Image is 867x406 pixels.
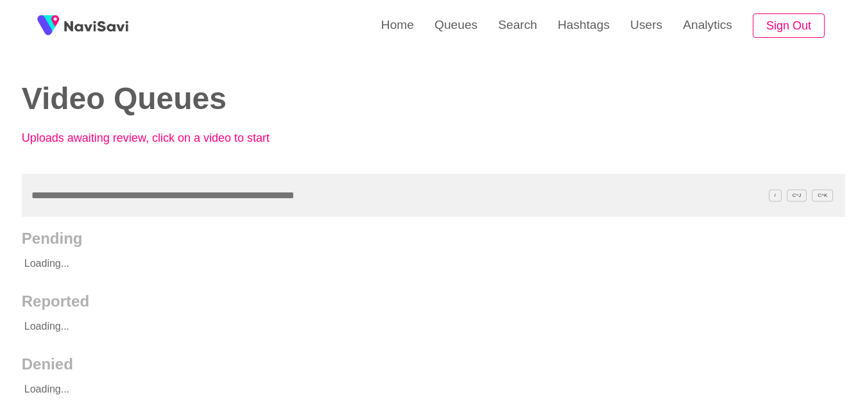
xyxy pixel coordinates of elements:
p: Loading... [22,373,763,405]
h2: Video Queues [22,82,415,116]
p: Uploads awaiting review, click on a video to start [22,131,304,145]
span: C^J [787,189,807,201]
img: fireSpot [32,10,64,42]
span: C^K [812,189,833,201]
p: Loading... [22,310,763,343]
span: / [769,189,782,201]
img: fireSpot [64,19,128,32]
h2: Pending [22,230,845,248]
p: Loading... [22,248,763,280]
button: Sign Out [753,13,825,38]
h2: Reported [22,292,845,310]
h2: Denied [22,355,845,373]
